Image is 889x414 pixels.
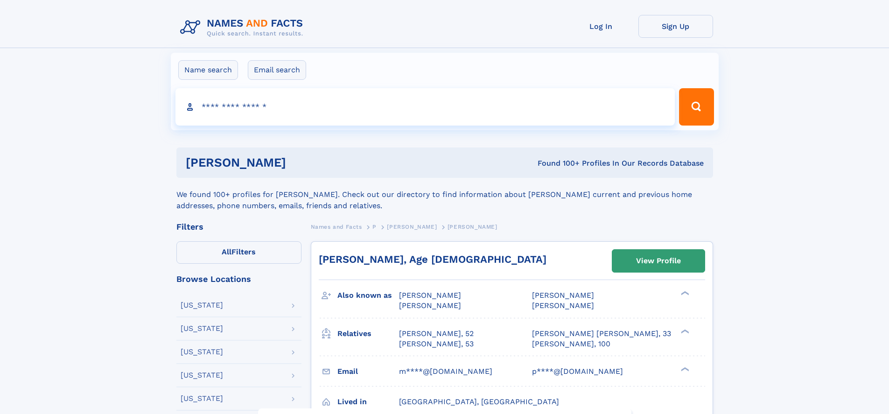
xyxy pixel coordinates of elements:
label: Filters [176,241,301,264]
button: Search Button [679,88,714,126]
a: View Profile [612,250,705,272]
span: All [222,247,231,256]
h1: [PERSON_NAME] [186,157,412,168]
h3: Lived in [337,394,399,410]
h3: Email [337,364,399,379]
label: Email search [248,60,306,80]
div: ❯ [679,366,690,372]
div: ❯ [679,328,690,334]
a: [PERSON_NAME], 53 [399,339,474,349]
a: Sign Up [638,15,713,38]
div: View Profile [636,250,681,272]
div: [US_STATE] [181,395,223,402]
a: [PERSON_NAME] [387,221,437,232]
label: Name search [178,60,238,80]
a: Names and Facts [311,221,362,232]
a: P [372,221,377,232]
input: search input [175,88,675,126]
div: ❯ [679,290,690,296]
span: [PERSON_NAME] [532,301,594,310]
div: [US_STATE] [181,325,223,332]
span: [GEOGRAPHIC_DATA], [GEOGRAPHIC_DATA] [399,397,559,406]
span: [PERSON_NAME] [399,291,461,300]
a: [PERSON_NAME] [PERSON_NAME], 33 [532,329,671,339]
h3: Also known as [337,288,399,303]
div: [US_STATE] [181,348,223,356]
a: Log In [564,15,638,38]
span: [PERSON_NAME] [448,224,497,230]
span: P [372,224,377,230]
h3: Relatives [337,326,399,342]
span: [PERSON_NAME] [399,301,461,310]
div: [US_STATE] [181,372,223,379]
div: [US_STATE] [181,302,223,309]
div: Filters [176,223,301,231]
a: [PERSON_NAME], 52 [399,329,474,339]
a: [PERSON_NAME], 100 [532,339,610,349]
span: [PERSON_NAME] [387,224,437,230]
div: Found 100+ Profiles In Our Records Database [412,158,704,168]
span: [PERSON_NAME] [532,291,594,300]
img: Logo Names and Facts [176,15,311,40]
a: [PERSON_NAME], Age [DEMOGRAPHIC_DATA] [319,253,546,265]
div: We found 100+ profiles for [PERSON_NAME]. Check out our directory to find information about [PERS... [176,178,713,211]
div: Browse Locations [176,275,301,283]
